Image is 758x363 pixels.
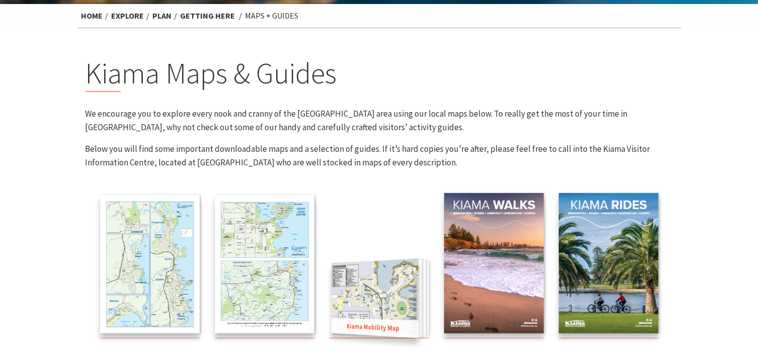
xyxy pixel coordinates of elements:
[112,11,144,21] a: Explore
[86,142,673,169] p: Below you will find some important downloadable maps and a selection of guides. If it’s hard copi...
[215,195,314,333] img: Kiama Regional Map
[331,258,418,338] img: Kiama Mobility Map
[559,193,658,338] a: Kiama Cycling Guide
[153,11,172,21] a: Plan
[559,193,658,334] img: Kiama Cycling Guide
[86,56,673,92] h2: Kiama Maps & Guides
[331,318,418,338] span: Kiama Mobility Map
[444,193,544,338] a: Kiama Walks Guide
[181,11,235,21] a: Getting Here
[215,195,314,338] a: Kiama Regional Map
[245,10,299,23] li: Maps + Guides
[329,263,429,338] a: Kiama Mobility MapKiama Mobility Map
[444,193,544,334] img: Kiama Walks Guide
[100,195,200,338] a: Kiama Townships Map
[100,195,200,333] img: Kiama Townships Map
[86,107,673,134] p: We encourage you to explore every nook and cranny of the [GEOGRAPHIC_DATA] area using our local m...
[81,11,103,21] a: Home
